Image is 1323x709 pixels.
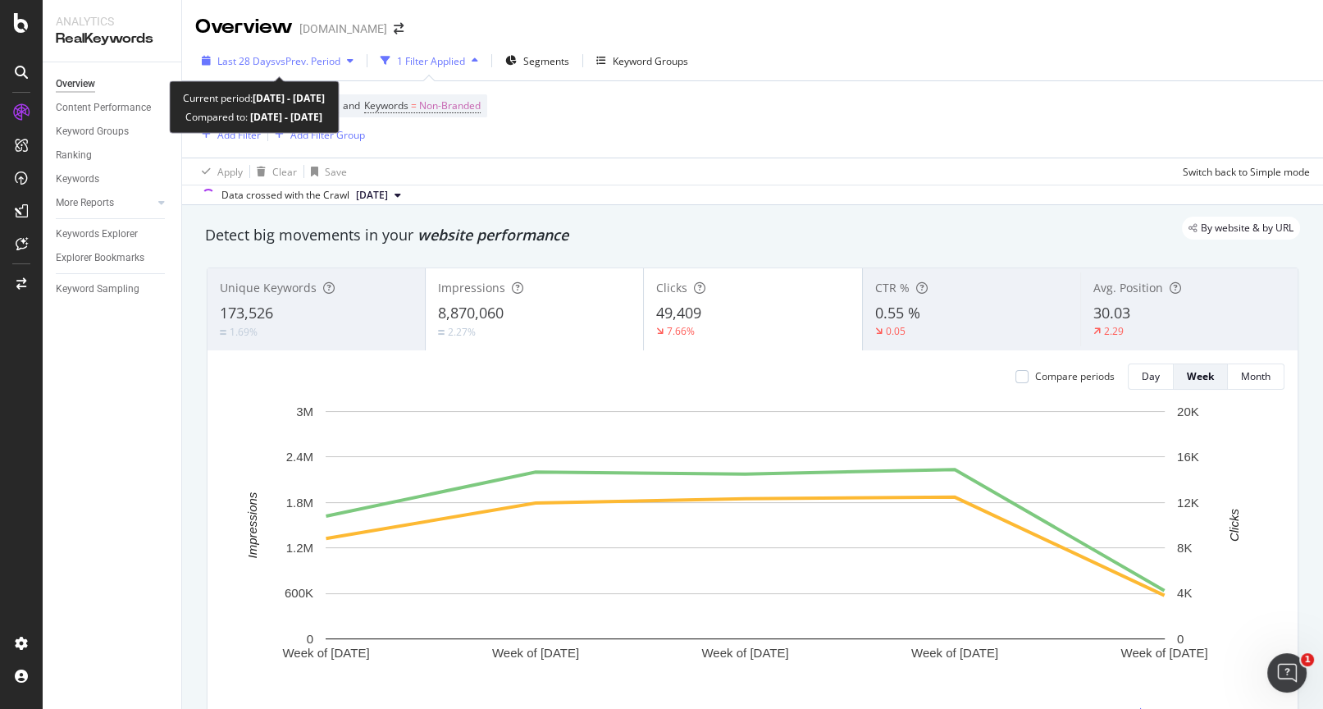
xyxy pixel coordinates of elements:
text: Week of [DATE] [911,646,998,660]
img: Equal [438,330,445,335]
span: 1 [1301,653,1314,666]
div: Week [1187,369,1214,383]
div: 2.29 [1104,324,1124,338]
span: Keywords [364,98,408,112]
div: Clear [272,165,297,179]
span: 2025 Aug. 11th [356,188,388,203]
text: 2.4M [286,450,313,464]
span: 30.03 [1093,303,1130,322]
span: and [343,98,360,112]
div: [DOMAIN_NAME] [299,21,387,37]
div: 0.05 [886,324,906,338]
b: [DATE] - [DATE] [253,91,325,105]
div: Save [325,165,347,179]
iframe: Intercom live chat [1267,653,1307,693]
button: Day [1128,364,1174,390]
div: Add Filter Group [290,128,365,142]
div: Content Performance [56,99,151,117]
div: 7.66% [667,324,695,338]
a: Keywords [56,171,170,188]
button: Apply [195,158,243,185]
div: More Reports [56,194,114,212]
div: Month [1241,369,1271,383]
div: Analytics [56,13,168,30]
a: Ranking [56,147,170,164]
b: [DATE] - [DATE] [248,110,322,124]
div: Day [1142,369,1160,383]
span: 173,526 [220,303,273,322]
text: 0 [1177,632,1184,646]
span: Non-Branded [419,94,481,117]
text: Clicks [1227,508,1241,541]
button: Segments [499,48,576,74]
span: Impressions [438,280,505,295]
div: Apply [217,165,243,179]
div: Keyword Groups [613,54,688,68]
div: Data crossed with the Crawl [221,188,349,203]
text: 3M [296,405,313,419]
div: 1 Filter Applied [397,54,465,68]
text: Week of [DATE] [282,646,369,660]
button: Month [1228,364,1284,390]
text: 12K [1177,496,1199,510]
button: Switch back to Simple mode [1176,158,1310,185]
button: Add Filter Group [268,125,365,144]
span: 8,870,060 [438,303,504,322]
a: Keyword Sampling [56,281,170,298]
a: Keyword Groups [56,123,170,140]
button: [DATE] [349,185,408,205]
div: 1.69% [230,325,258,339]
a: Content Performance [56,99,170,117]
span: By website & by URL [1201,223,1293,233]
button: 1 Filter Applied [374,48,485,74]
text: Week of [DATE] [492,646,579,660]
span: vs Prev. Period [276,54,340,68]
div: Ranking [56,147,92,164]
div: Compare periods [1035,369,1115,383]
button: Save [304,158,347,185]
button: Keyword Groups [590,48,695,74]
div: Add Filter [217,128,261,142]
div: legacy label [1182,217,1300,240]
span: Clicks [656,280,687,295]
div: Explorer Bookmarks [56,249,144,267]
text: Week of [DATE] [701,646,788,660]
span: = [411,98,417,112]
button: Last 28 DaysvsPrev. Period [195,48,360,74]
div: Overview [195,13,293,41]
div: Current period: [183,89,325,107]
span: 0.55 % [875,303,920,322]
a: Overview [56,75,170,93]
span: CTR % [875,280,910,295]
text: 1.2M [286,541,313,555]
div: Compared to: [185,107,322,126]
text: 600K [285,586,313,600]
text: 8K [1177,541,1192,555]
div: Keyword Sampling [56,281,139,298]
button: Week [1174,364,1228,390]
text: 20K [1177,405,1199,419]
a: Keywords Explorer [56,226,170,243]
div: Switch back to Simple mode [1183,165,1310,179]
button: Clear [250,158,297,185]
div: Keywords Explorer [56,226,138,243]
img: Equal [220,330,226,335]
a: Explorer Bookmarks [56,249,170,267]
div: RealKeywords [56,30,168,48]
span: 49,409 [656,303,701,322]
div: 2.27% [448,325,476,339]
text: 4K [1177,586,1192,600]
span: Unique Keywords [220,280,317,295]
text: Week of [DATE] [1120,646,1207,660]
a: More Reports [56,194,153,212]
span: Last 28 Days [217,54,276,68]
svg: A chart. [221,403,1270,688]
button: Add Filter [195,125,261,144]
text: 1.8M [286,496,313,510]
text: 16K [1177,450,1199,464]
text: Impressions [245,492,259,558]
span: Avg. Position [1093,280,1163,295]
div: Overview [56,75,95,93]
div: arrow-right-arrow-left [394,23,404,34]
